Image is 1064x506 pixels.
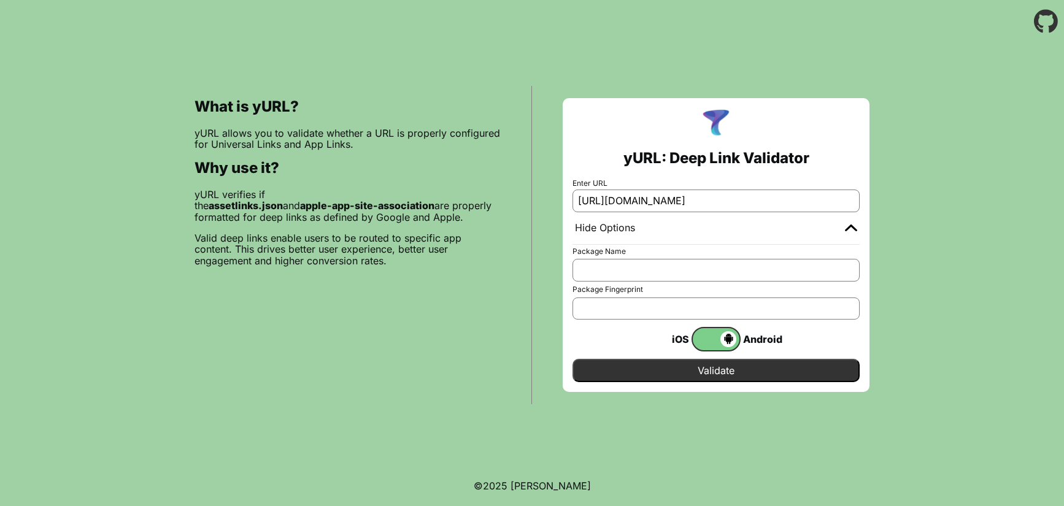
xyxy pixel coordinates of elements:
b: assetlinks.json [209,199,283,212]
h2: yURL: Deep Link Validator [623,150,809,167]
span: 2025 [483,480,507,492]
p: yURL verifies if the and are properly formatted for deep links as defined by Google and Apple. [195,189,501,223]
footer: © [474,466,591,506]
img: yURL Logo [700,108,732,140]
img: chevron [845,224,857,231]
div: iOS [642,331,692,347]
label: Enter URL [572,179,860,188]
b: apple-app-site-association [300,199,434,212]
h2: Why use it? [195,159,501,177]
p: Valid deep links enable users to be routed to specific app content. This drives better user exper... [195,232,501,266]
label: Package Fingerprint [572,285,860,294]
a: Michael Ibragimchayev's Personal Site [511,480,591,492]
h2: What is yURL? [195,98,501,115]
p: yURL allows you to validate whether a URL is properly configured for Universal Links and App Links. [195,128,501,150]
input: e.g. https://app.chayev.com/xyx [572,190,860,212]
div: Android [741,331,790,347]
label: Package Name [572,247,860,256]
input: Validate [572,359,860,382]
div: Hide Options [575,222,635,234]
